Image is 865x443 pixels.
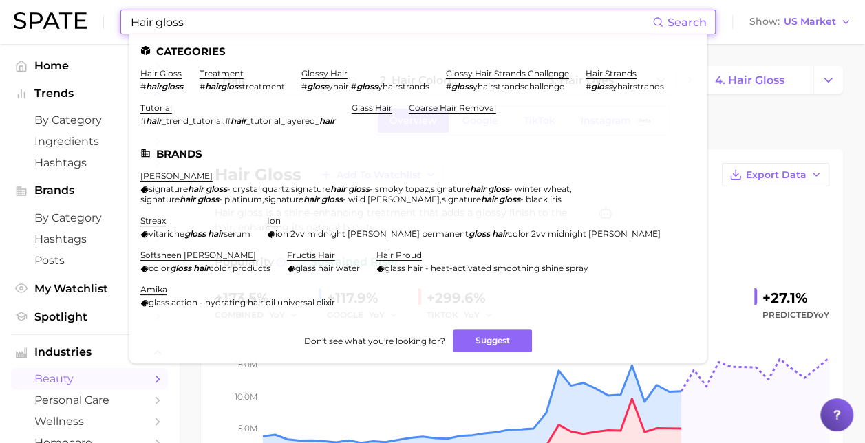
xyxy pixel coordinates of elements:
[264,194,303,204] span: signature
[149,263,170,273] span: color
[34,87,145,100] span: Trends
[520,194,562,204] span: - black iris
[193,263,209,273] em: hair
[242,81,285,91] span: treatment
[11,389,168,411] a: personal care
[11,411,168,432] a: wellness
[11,250,168,271] a: Posts
[11,278,168,299] a: My Watchlist
[488,184,509,194] em: gloss
[453,329,532,352] button: Suggest
[140,102,172,113] a: tutorial
[378,81,429,91] span: yhairstrands
[225,116,231,126] span: #
[197,194,219,204] em: gloss
[813,310,829,320] span: YoY
[703,66,813,94] a: 4. hair gloss
[231,116,246,126] em: hair
[11,131,168,152] a: Ingredients
[200,68,244,78] a: treatment
[762,287,829,309] div: +27.1%
[446,68,569,78] a: glossy hair strands challenge
[499,194,520,204] em: gloss
[11,368,168,389] a: beauty
[348,184,370,194] em: gloss
[376,250,422,260] a: hair proud
[208,228,224,239] em: hair
[140,171,213,181] a: [PERSON_NAME]
[509,184,570,194] span: - winter wheat
[34,346,145,358] span: Industries
[200,81,205,91] span: #
[206,184,227,194] em: gloss
[586,68,637,78] a: hair strands
[34,233,145,246] span: Hashtags
[34,372,145,385] span: beauty
[11,109,168,131] a: by Category
[442,194,481,204] span: signature
[162,116,223,126] span: _trend_tutorial
[385,263,588,273] span: glass hair - heat-activated smoothing shine spray
[446,81,451,91] span: #
[492,228,508,239] em: hair
[140,81,146,91] span: #
[149,184,188,194] span: signature
[11,55,168,76] a: Home
[370,184,429,194] span: - smoky topaz
[303,336,445,346] span: Don't see what you're looking for?
[715,74,784,87] span: 4. hair gloss
[586,81,591,91] span: #
[291,184,330,194] span: signature
[34,310,145,323] span: Spotlight
[307,81,328,91] em: gloss
[140,284,167,294] a: amika
[34,393,145,407] span: personal care
[295,263,360,273] span: glass hair water
[321,194,343,204] em: gloss
[668,16,707,29] span: Search
[301,68,348,78] a: glossy hair
[11,152,168,173] a: Hashtags
[149,228,184,239] span: vitariche
[146,81,183,91] em: hairgloss
[746,169,807,181] span: Export Data
[219,194,262,204] span: - platinum
[140,194,180,204] span: signature
[246,116,319,126] span: _tutorial_layered_
[34,184,145,197] span: Brands
[470,184,486,194] em: hair
[746,13,855,31] button: ShowUS Market
[328,81,349,91] span: yhair
[140,215,166,226] a: streax
[140,184,679,204] div: , , , , ,
[451,81,473,91] em: gloss
[34,282,145,295] span: My Watchlist
[140,116,146,126] span: #
[352,102,392,113] a: glass hair
[591,81,612,91] em: gloss
[784,18,836,25] span: US Market
[356,81,378,91] em: gloss
[34,254,145,267] span: Posts
[146,116,162,126] em: hair
[140,116,335,126] div: ,
[205,81,242,91] em: hairgloss
[184,228,206,239] em: gloss
[34,415,145,428] span: wellness
[140,68,182,78] a: hair gloss
[34,211,145,224] span: by Category
[140,250,256,260] a: softsheen [PERSON_NAME]
[409,102,496,113] a: coarse hair removal
[319,116,335,126] em: hair
[129,10,652,34] input: Search here for a brand, industry, or ingredient
[301,81,307,91] span: #
[351,81,356,91] span: #
[34,114,145,127] span: by Category
[11,180,168,201] button: Brands
[612,81,664,91] span: yhairstrands
[34,156,145,169] span: Hashtags
[34,59,145,72] span: Home
[473,81,564,91] span: yhairstrandschallenge
[180,194,195,204] em: hair
[275,228,469,239] span: ion 2vv midnight [PERSON_NAME] permanent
